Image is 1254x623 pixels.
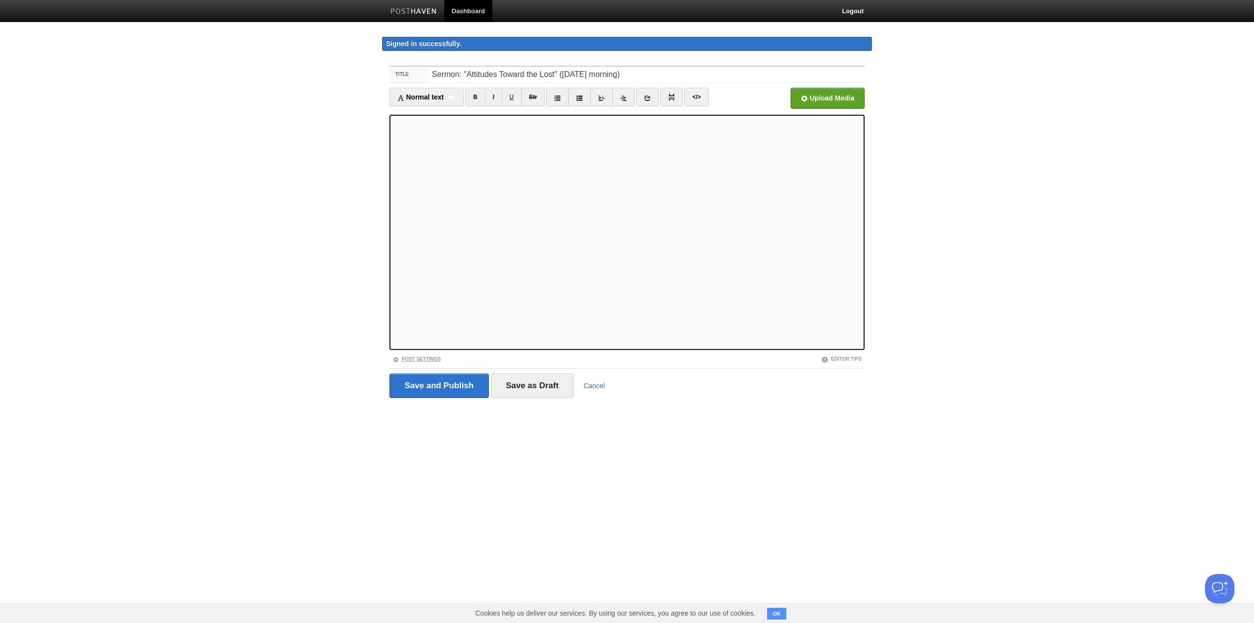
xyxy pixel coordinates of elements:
iframe: Help Scout Beacon - Open [1205,574,1234,603]
a: I [485,88,502,106]
input: Save as Draft [491,374,574,398]
button: OK [767,608,786,620]
a: B [465,88,485,106]
del: Str [529,94,537,100]
a: U [502,88,522,106]
span: Cookies help us deliver our services. By using our services, you agree to our use of cookies. [465,603,765,623]
a: </> [684,88,708,106]
input: Save and Publish [389,374,489,398]
a: Editor Tips [821,356,862,362]
span: Normal text [397,93,444,101]
div: Signed in successfully. [382,37,872,51]
label: Title [389,67,429,82]
img: Posthaven-bar [390,8,437,16]
a: Cancel [583,382,605,390]
a: Str [521,88,545,106]
img: pagebreak-icon.png [668,94,675,100]
a: Post Settings [392,356,441,362]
